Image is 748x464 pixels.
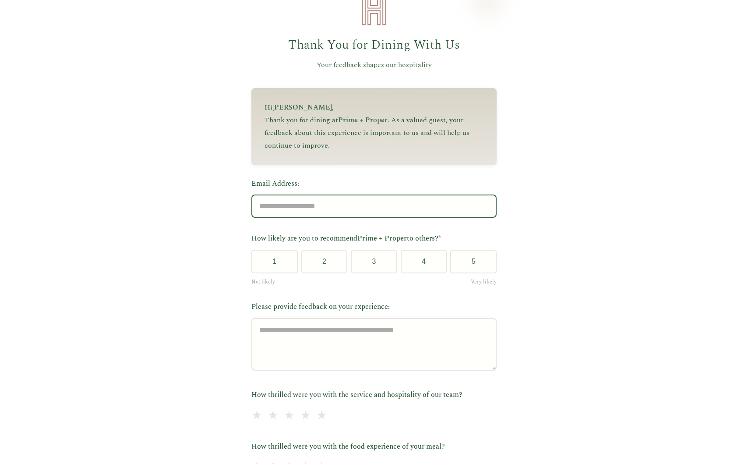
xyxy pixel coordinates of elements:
span: [PERSON_NAME] [272,102,332,113]
label: How thrilled were you with the service and hospitality of our team? [251,390,497,401]
h1: Thank You for Dining With Us [251,35,497,55]
span: Prime + Proper [357,233,407,244]
button: 4 [401,250,447,273]
label: How thrilled were you with the food experience of your meal? [251,441,497,453]
label: How likely are you to recommend to others? [251,233,497,244]
label: Please provide feedback on your experience: [251,301,497,313]
span: ★ [251,406,262,426]
span: ★ [316,406,327,426]
span: ★ [284,406,295,426]
p: Your feedback shapes our hospitality [251,60,497,71]
span: Not likely [251,278,275,286]
button: 2 [301,250,348,273]
button: 1 [251,250,298,273]
span: Very likely [471,278,497,286]
span: ★ [268,406,279,426]
span: Prime + Proper [338,115,388,125]
label: Email Address: [251,178,497,190]
button: 5 [450,250,497,273]
span: ★ [300,406,311,426]
button: 3 [351,250,397,273]
p: Thank you for dining at . As a valued guest, your feedback about this experience is important to ... [265,114,483,152]
p: Hi , [265,101,483,114]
